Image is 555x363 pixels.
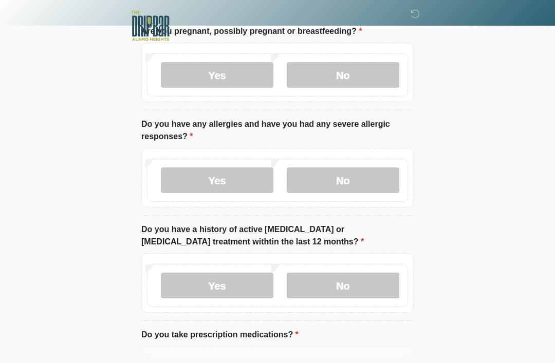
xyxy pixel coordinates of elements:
label: Do you take prescription medications? [141,329,299,341]
img: The DRIPBaR - Alamo Heights Logo [131,8,170,44]
label: No [287,62,399,88]
label: Do you have a history of active [MEDICAL_DATA] or [MEDICAL_DATA] treatment withtin the last 12 mo... [141,223,414,248]
label: Do you have any allergies and have you had any severe allergic responses? [141,118,414,143]
label: No [287,167,399,193]
label: Yes [161,167,273,193]
label: Yes [161,62,273,88]
label: Yes [161,273,273,298]
label: No [287,273,399,298]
